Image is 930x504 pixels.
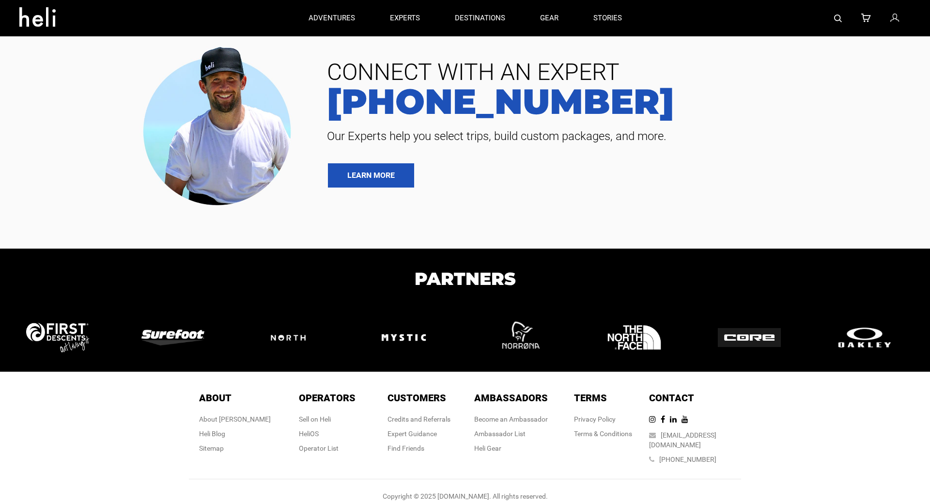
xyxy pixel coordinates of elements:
[320,128,915,144] span: Our Experts help you select trips, build custom packages, and more.
[199,392,232,404] span: About
[299,392,356,404] span: Operators
[189,491,741,501] div: Copyright © 2025 [DOMAIN_NAME]. All rights reserved.
[489,307,549,368] img: logo
[320,61,915,84] span: CONNECT WITH AN EXPERT
[474,444,501,452] a: Heli Gear
[141,330,204,345] img: logo
[257,321,320,354] img: logo
[390,13,420,23] p: experts
[26,323,89,352] img: logo
[387,415,450,423] a: Credits and Referrals
[649,431,716,449] a: [EMAIL_ADDRESS][DOMAIN_NAME]
[455,13,505,23] p: destinations
[474,392,548,404] span: Ambassadors
[574,430,632,438] a: Terms & Conditions
[834,15,842,22] img: search-bar-icon.svg
[320,84,915,119] a: [PHONE_NUMBER]
[299,414,356,424] div: Sell on Heli
[833,325,896,350] img: logo
[299,430,319,438] a: HeliOS
[199,443,271,453] div: Sitemap
[136,39,305,210] img: contact our team
[387,392,446,404] span: Customers
[659,456,716,463] a: [PHONE_NUMBER]
[718,328,781,347] img: logo
[387,443,450,453] div: Find Friends
[474,429,548,439] div: Ambassador List
[328,163,414,188] a: LEARN MORE
[199,414,271,424] div: About [PERSON_NAME]
[387,430,437,438] a: Expert Guidance
[604,307,665,368] img: logo
[474,415,548,423] a: Become an Ambassador
[574,392,607,404] span: Terms
[649,392,694,404] span: Contact
[373,307,434,368] img: logo
[199,430,225,438] a: Heli Blog
[299,443,356,453] div: Operator List
[574,415,616,423] a: Privacy Policy
[309,13,355,23] p: adventures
